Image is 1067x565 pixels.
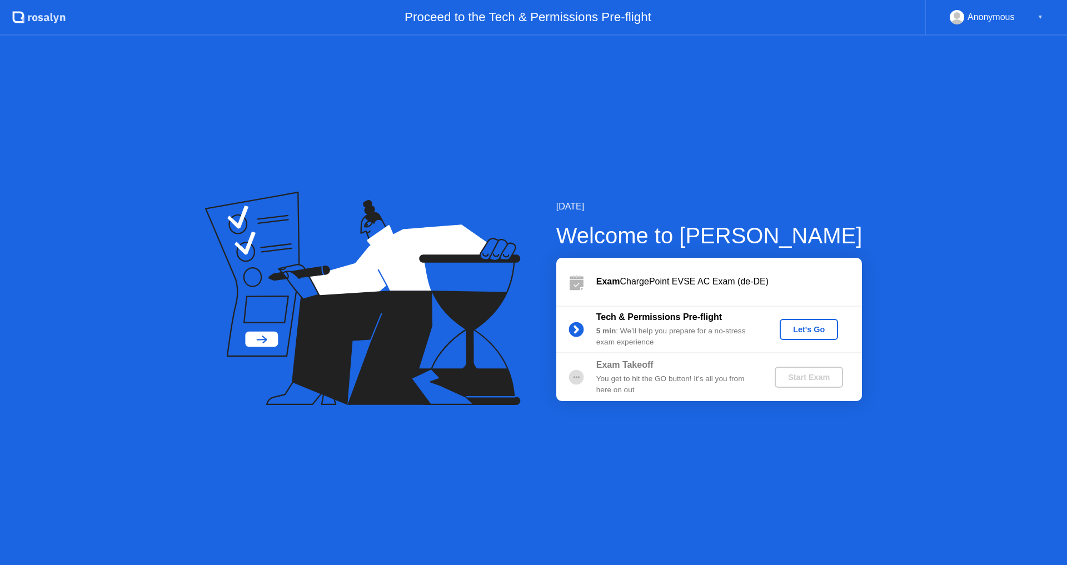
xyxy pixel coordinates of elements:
div: ChargePoint EVSE AC Exam (de-DE) [596,275,862,288]
button: Let's Go [780,319,838,340]
div: ▼ [1038,10,1043,24]
b: Tech & Permissions Pre-flight [596,312,722,322]
div: Welcome to [PERSON_NAME] [556,219,862,252]
b: Exam [596,277,620,286]
b: Exam Takeoff [596,360,654,369]
div: Start Exam [779,373,839,382]
div: : We’ll help you prepare for a no-stress exam experience [596,326,756,348]
button: Start Exam [775,367,843,388]
b: 5 min [596,327,616,335]
div: You get to hit the GO button! It’s all you from here on out [596,373,756,396]
div: Let's Go [784,325,834,334]
div: [DATE] [556,200,862,213]
div: Anonymous [968,10,1015,24]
